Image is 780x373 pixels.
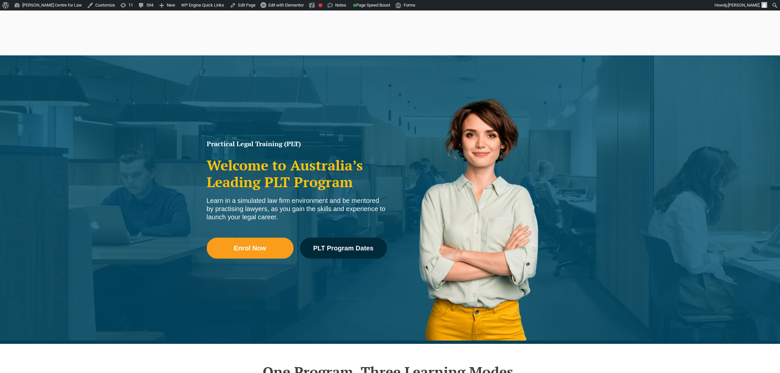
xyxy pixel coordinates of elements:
[318,3,322,7] div: Focus keyphrase not set
[207,157,387,190] h2: Welcome to Australia’s Leading PLT Program
[207,141,387,147] h1: Practical Legal Training (PLT)
[300,238,387,259] a: PLT Program Dates
[268,3,304,8] span: Edit with Elementor
[313,245,373,251] span: PLT Program Dates
[728,3,759,8] span: [PERSON_NAME]
[207,197,387,221] div: Learn in a simulated law firm environment and be mentored by practising lawyers, as you gain the ...
[234,245,266,251] span: Enrol Now
[207,238,294,259] a: Enrol Now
